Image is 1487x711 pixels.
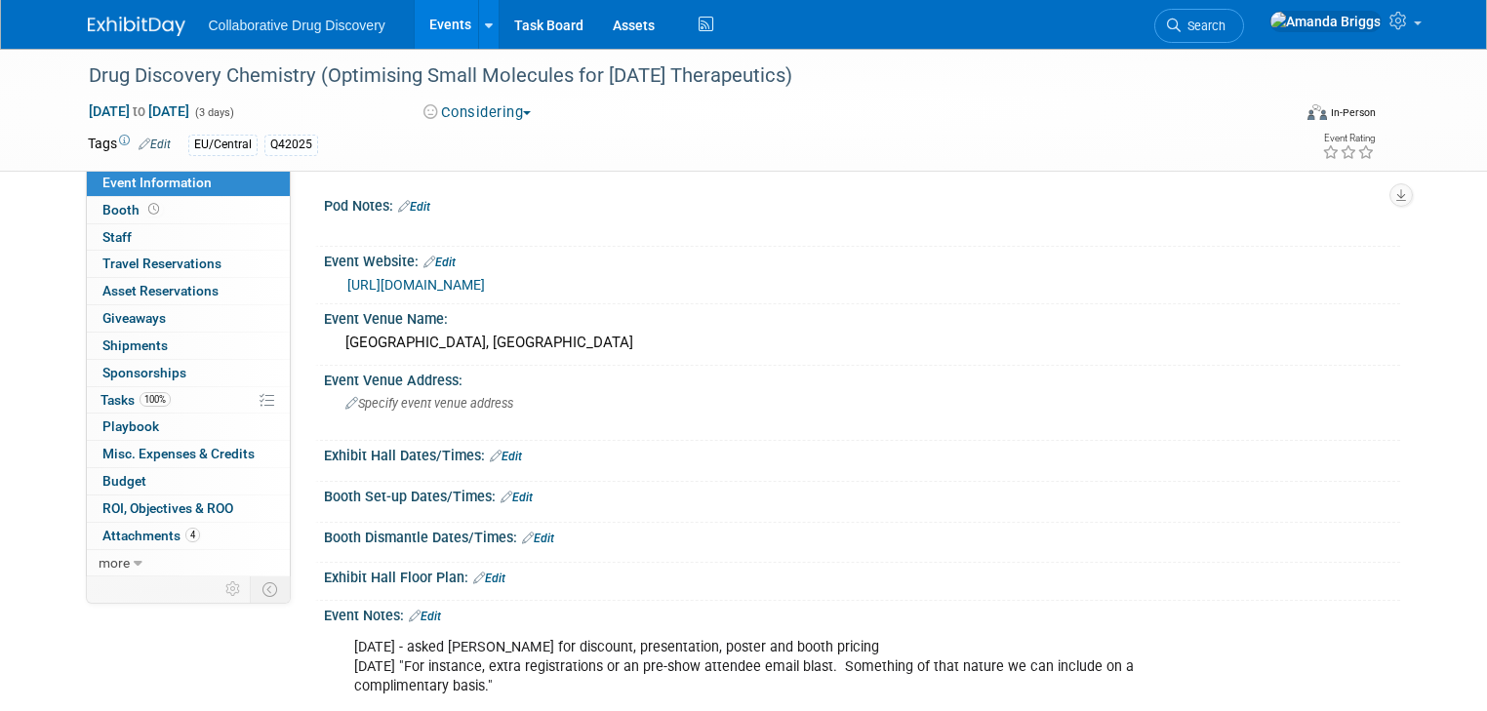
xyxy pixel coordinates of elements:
a: Search [1154,9,1244,43]
div: EU/Central [188,135,258,155]
a: Edit [139,138,171,151]
div: Event Venue Name: [324,304,1400,329]
div: Drug Discovery Chemistry (Optimising Small Molecules for [DATE] Therapeutics) [82,59,1266,94]
a: Edit [522,532,554,545]
a: Edit [423,256,456,269]
a: Asset Reservations [87,278,290,304]
a: Edit [409,610,441,623]
span: (3 days) [193,106,234,119]
span: Booth not reserved yet [144,202,163,217]
span: Misc. Expenses & Credits [102,446,255,461]
a: Travel Reservations [87,251,290,277]
div: Exhibit Hall Dates/Times: [324,441,1400,466]
div: Pod Notes: [324,191,1400,217]
span: Collaborative Drug Discovery [209,18,385,33]
a: Edit [398,200,430,214]
span: Search [1181,19,1226,33]
span: Specify event venue address [345,396,513,411]
span: to [130,103,148,119]
span: Budget [102,473,146,489]
a: ROI, Objectives & ROO [87,495,290,522]
span: Travel Reservations [102,256,221,271]
a: Playbook [87,414,290,440]
a: Edit [501,491,533,504]
div: [GEOGRAPHIC_DATA], [GEOGRAPHIC_DATA] [339,328,1386,358]
div: In-Person [1330,105,1376,120]
div: Event Rating [1322,134,1375,143]
a: Edit [473,572,505,585]
span: Tasks [100,392,171,408]
span: Playbook [102,418,159,434]
div: Q42025 [264,135,318,155]
a: Shipments [87,333,290,359]
td: Tags [88,134,171,156]
span: Sponsorships [102,365,186,380]
span: ROI, Objectives & ROO [102,500,233,516]
a: Edit [490,450,522,463]
div: Exhibit Hall Floor Plan: [324,563,1400,588]
a: Sponsorships [87,360,290,386]
span: 4 [185,528,200,542]
span: Booth [102,202,163,217]
a: Booth [87,197,290,223]
a: Tasks100% [87,387,290,414]
img: Format-Inperson.png [1307,104,1327,120]
td: Toggle Event Tabs [250,576,290,602]
a: [URL][DOMAIN_NAME] [347,277,485,293]
div: Event Website: [324,247,1400,272]
span: Asset Reservations [102,283,219,298]
div: Booth Dismantle Dates/Times: [324,523,1400,548]
a: Event Information [87,170,290,196]
a: Giveaways [87,305,290,332]
span: Shipments [102,337,168,353]
a: Misc. Expenses & Credits [87,441,290,467]
div: Event Format [1186,101,1376,131]
div: Booth Set-up Dates/Times: [324,482,1400,507]
a: Attachments4 [87,523,290,549]
td: Personalize Event Tab Strip [217,576,251,602]
a: more [87,550,290,576]
a: Staff [87,224,290,251]
span: Giveaways [102,310,166,326]
img: ExhibitDay [88,17,185,36]
span: Staff [102,229,132,245]
span: [DATE] [DATE] [88,102,190,120]
a: Budget [87,468,290,494]
span: Attachments [102,528,200,543]
button: Considering [417,102,539,123]
div: Event Notes: [324,601,1400,626]
span: Event Information [102,175,212,190]
span: 100% [140,392,171,407]
img: Amanda Briggs [1269,11,1382,32]
span: more [99,555,130,571]
div: Event Venue Address: [324,366,1400,390]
